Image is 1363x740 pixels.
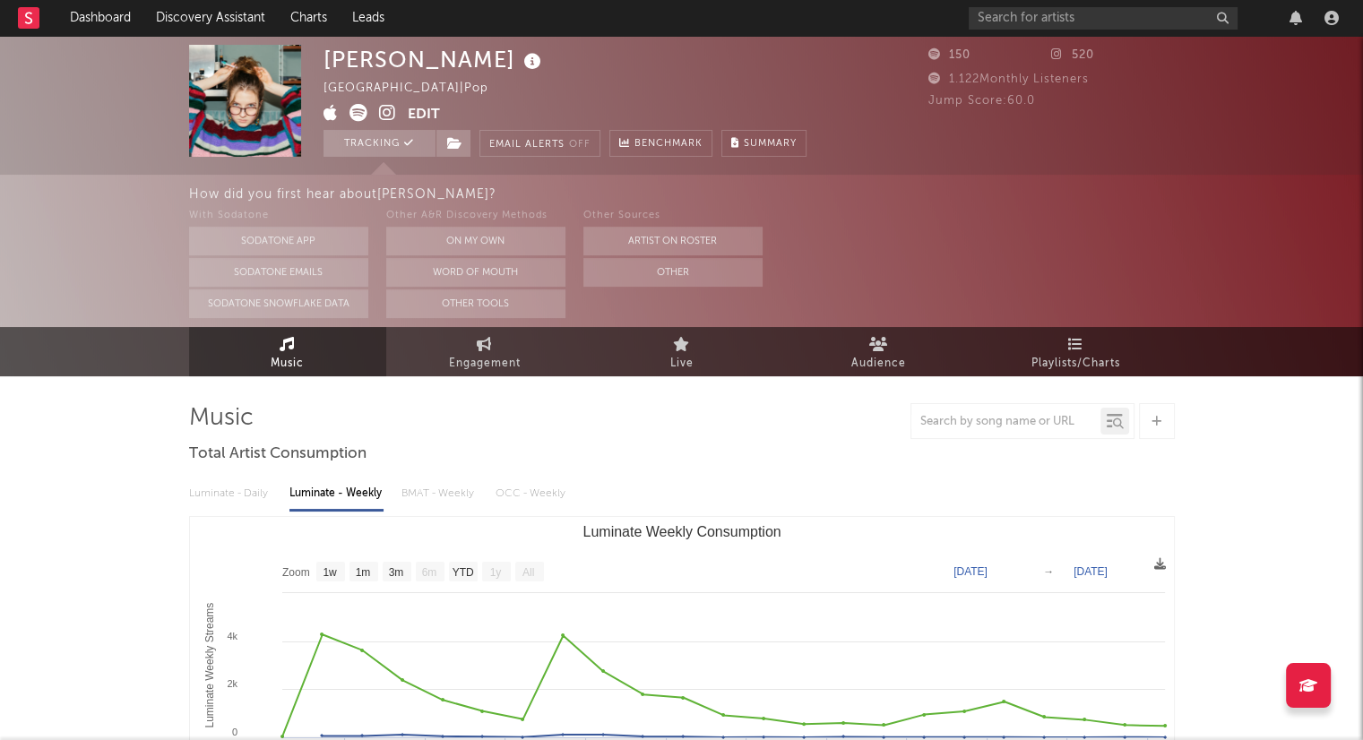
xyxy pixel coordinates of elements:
span: Playlists/Charts [1031,353,1120,374]
div: [GEOGRAPHIC_DATA] | Pop [323,78,509,99]
button: Sodatone Snowflake Data [189,289,368,318]
button: Email AlertsOff [479,130,600,157]
button: Sodatone App [189,227,368,255]
span: Total Artist Consumption [189,443,367,465]
span: Live [670,353,694,374]
text: 4k [227,631,237,641]
text: All [522,566,533,579]
text: 2k [227,678,237,689]
span: Engagement [449,353,521,374]
button: Artist on Roster [583,227,763,255]
span: Benchmark [634,133,703,155]
div: With Sodatone [189,205,368,227]
button: Word Of Mouth [386,258,565,287]
div: Luminate - Weekly [289,478,384,509]
text: Luminate Weekly Consumption [582,524,781,539]
span: 1.122 Monthly Listeners [928,73,1089,85]
text: Luminate Weekly Streams [203,603,216,728]
em: Off [569,140,591,150]
text: 6m [421,566,436,579]
a: Audience [781,327,978,376]
span: Summary [744,139,797,149]
button: Edit [408,104,440,126]
div: Other Sources [583,205,763,227]
a: Music [189,327,386,376]
a: Playlists/Charts [978,327,1175,376]
text: Zoom [282,566,310,579]
span: Audience [851,353,906,374]
text: 1w [323,566,337,579]
text: 0 [231,727,237,737]
text: 1m [355,566,370,579]
button: Summary [721,130,807,157]
button: Other [583,258,763,287]
a: Benchmark [609,130,712,157]
text: 3m [388,566,403,579]
text: 1y [489,566,501,579]
input: Search for artists [969,7,1238,30]
text: YTD [452,566,473,579]
a: Engagement [386,327,583,376]
text: [DATE] [953,565,988,578]
span: Jump Score: 60.0 [928,95,1035,107]
div: Other A&R Discovery Methods [386,205,565,227]
span: 150 [928,49,970,61]
div: [PERSON_NAME] [323,45,546,74]
button: Other Tools [386,289,565,318]
span: Music [271,353,304,374]
button: On My Own [386,227,565,255]
a: Live [583,327,781,376]
span: 520 [1051,49,1094,61]
button: Sodatone Emails [189,258,368,287]
button: Tracking [323,130,436,157]
input: Search by song name or URL [911,415,1100,429]
text: → [1043,565,1054,578]
text: [DATE] [1074,565,1108,578]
